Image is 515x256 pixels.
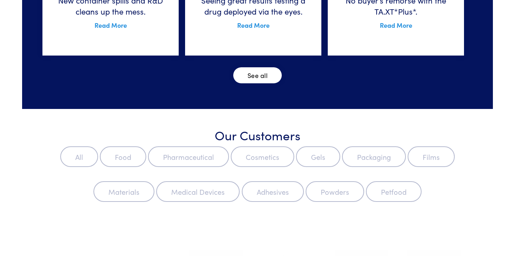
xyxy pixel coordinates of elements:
label: Food [100,146,146,167]
label: Pharmaceutical [148,146,229,167]
a: Read More [237,21,270,30]
a: Read More [380,21,412,30]
a: Read More [95,21,127,30]
label: Petfood [366,181,422,202]
label: Adhesives [242,181,304,202]
label: Gels [296,146,340,167]
a: See all [233,67,282,83]
label: All [60,146,98,167]
label: Films [408,146,455,167]
label: Cosmetics [231,146,294,167]
label: Packaging [342,146,406,167]
label: Medical Devices [156,181,240,202]
h3: Our Customers [44,126,471,143]
label: Materials [93,181,154,202]
label: Powders [306,181,364,202]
